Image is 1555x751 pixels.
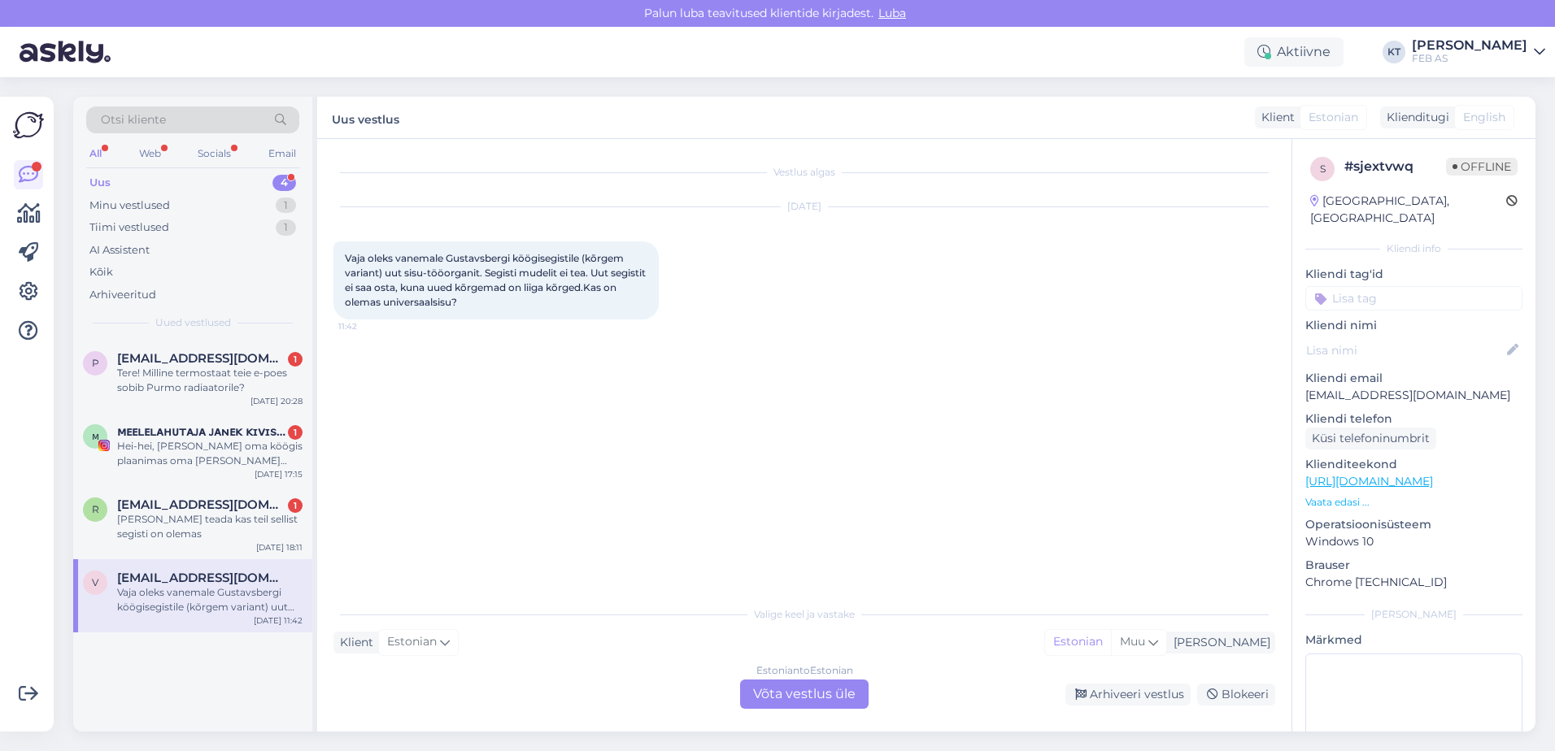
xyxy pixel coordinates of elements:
[333,165,1275,180] div: Vestlus algas
[276,219,296,236] div: 1
[117,571,286,585] span: vaarikas@hotmail.com
[256,541,303,553] div: [DATE] 18:11
[288,498,303,513] div: 1
[1380,109,1449,126] div: Klienditugi
[117,512,303,541] div: [PERSON_NAME] teada kas teil sellist segisti on olemas
[756,663,853,678] div: Estonian to Estonian
[89,264,113,280] div: Kõik
[288,425,303,440] div: 1
[1320,163,1326,175] span: s
[86,143,105,164] div: All
[1305,266,1522,283] p: Kliendi tag'id
[288,352,303,367] div: 1
[250,395,303,407] div: [DATE] 20:28
[1344,157,1446,176] div: # sjextvwq
[89,219,169,236] div: Tiimi vestlused
[117,351,286,366] span: pia.varik@outlook.com
[1306,341,1504,359] input: Lisa nimi
[117,366,303,395] div: Tere! Milline termostaat teie e-poes sobib Purmo radiaatorile?
[1167,634,1270,651] div: [PERSON_NAME]
[92,430,99,442] span: ᴍ
[1305,410,1522,428] p: Kliendi telefon
[194,143,234,164] div: Socials
[333,634,373,651] div: Klient
[1305,607,1522,622] div: [PERSON_NAME]
[155,315,231,330] span: Uued vestlused
[345,252,648,308] span: Vaja oleks vanemale Gustavsbergi köögisegistile (kõrgem variant) uut sisu-tööorganit. Segisti mud...
[1120,634,1145,649] span: Muu
[387,633,437,651] span: Estonian
[89,242,150,258] div: AI Assistent
[1463,109,1505,126] span: English
[1446,158,1518,176] span: Offline
[272,175,296,191] div: 4
[873,6,911,20] span: Luba
[1305,574,1522,591] p: Chrome [TECHNICAL_ID]
[1305,474,1433,488] a: [URL][DOMAIN_NAME]
[1310,193,1506,227] div: [GEOGRAPHIC_DATA], [GEOGRAPHIC_DATA]
[117,424,286,439] span: ᴍᴇᴇʟᴇʟᴀʜᴜᴛᴀᴊᴀ ᴊᴀɴᴇᴋ ᴋɪᴠɪꜱᴀʟᴜ
[117,439,303,468] div: Hei-hei, [PERSON_NAME] oma köögis plaanimas oma [PERSON_NAME] kraanikausi väljavahetust [PERSON_N...
[1305,286,1522,310] input: Lisa tag
[1305,387,1522,404] p: [EMAIL_ADDRESS][DOMAIN_NAME]
[1255,109,1295,126] div: Klient
[1305,317,1522,334] p: Kliendi nimi
[1197,684,1275,705] div: Blokeeri
[1309,109,1358,126] span: Estonian
[1305,456,1522,473] p: Klienditeekond
[1412,39,1545,65] a: [PERSON_NAME]FEB AS
[276,198,296,214] div: 1
[101,111,166,128] span: Otsi kliente
[333,607,1275,622] div: Valige keel ja vastake
[1065,684,1191,705] div: Arhiveeri vestlus
[89,287,156,303] div: Arhiveeritud
[117,497,286,512] span: ragnar.jaago1997@gmail.com
[1305,370,1522,387] p: Kliendi email
[92,503,99,515] span: r
[1305,241,1522,256] div: Kliendi info
[1305,632,1522,649] p: Märkmed
[13,110,44,141] img: Askly Logo
[89,198,170,214] div: Minu vestlused
[92,576,98,588] span: v
[117,585,303,614] div: Vaja oleks vanemale Gustavsbergi köögisegistile (kõrgem variant) uut sisu-tööorganit. Segisti mud...
[338,320,399,332] span: 11:42
[333,199,1275,214] div: [DATE]
[255,468,303,480] div: [DATE] 17:15
[1305,495,1522,510] p: Vaata edasi ...
[1383,41,1405,63] div: KT
[332,106,399,128] label: Uus vestlus
[740,679,869,709] div: Võta vestlus üle
[1305,533,1522,550] p: Windows 10
[1305,516,1522,533] p: Operatsioonisüsteem
[89,175,111,191] div: Uus
[1412,52,1527,65] div: FEB AS
[1412,39,1527,52] div: [PERSON_NAME]
[1045,630,1111,654] div: Estonian
[254,614,303,627] div: [DATE] 11:42
[92,357,99,369] span: p
[1244,37,1344,67] div: Aktiivne
[136,143,164,164] div: Web
[1305,428,1436,449] div: Küsi telefoninumbrit
[265,143,299,164] div: Email
[1305,557,1522,574] p: Brauser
